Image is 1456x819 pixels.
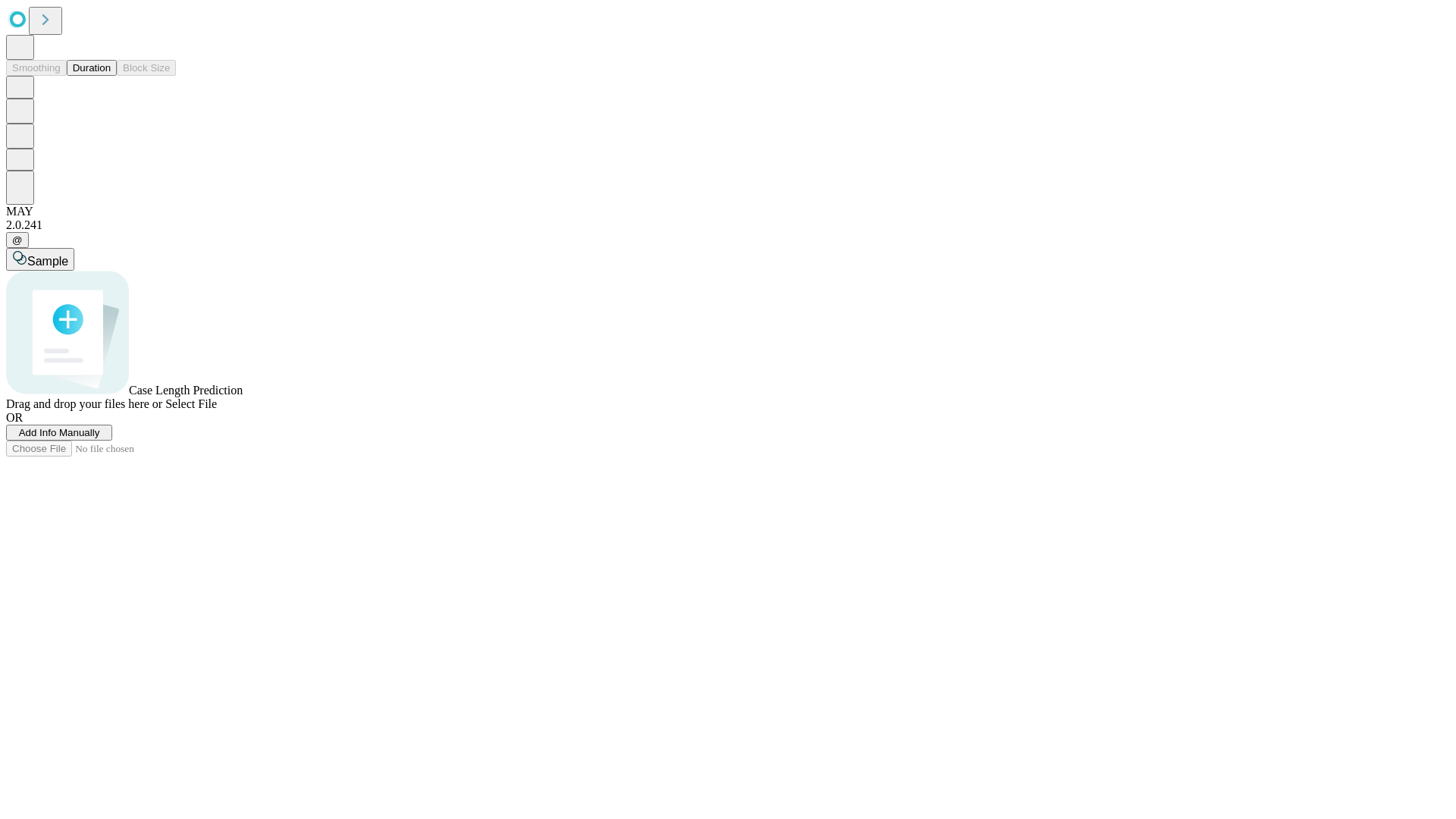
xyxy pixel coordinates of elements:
[129,384,243,397] span: Case Length Prediction
[117,60,176,76] button: Block Size
[6,425,112,441] button: Add Info Manually
[6,411,23,424] span: OR
[27,255,68,268] span: Sample
[19,427,100,438] span: Add Info Manually
[6,232,29,248] button: @
[6,205,1450,218] div: MAY
[165,397,217,410] span: Select File
[6,218,1450,232] div: 2.0.241
[6,60,67,76] button: Smoothing
[6,397,162,410] span: Drag and drop your files here or
[67,60,117,76] button: Duration
[12,234,23,246] span: @
[6,248,74,271] button: Sample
